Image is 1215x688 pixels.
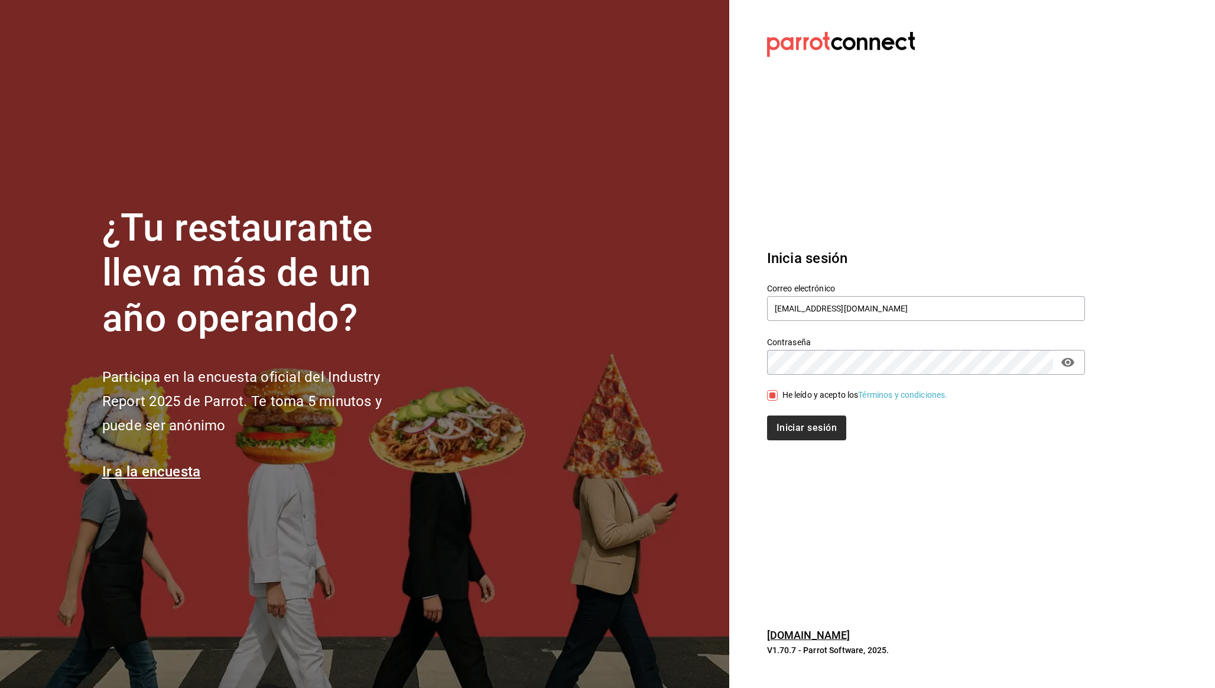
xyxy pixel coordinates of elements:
[858,390,947,400] a: Términos y condiciones.
[767,644,1085,656] p: V1.70.7 - Parrot Software, 2025.
[767,248,1085,269] h3: Inicia sesión
[767,416,846,440] button: Iniciar sesión
[102,463,201,480] a: Ir a la encuesta
[782,389,948,401] div: He leído y acepto los
[767,337,1085,346] label: Contraseña
[102,365,421,437] h2: Participa en la encuesta oficial del Industry Report 2025 de Parrot. Te toma 5 minutos y puede se...
[102,206,421,342] h1: ¿Tu restaurante lleva más de un año operando?
[767,284,1085,292] label: Correo electrónico
[767,629,850,641] a: [DOMAIN_NAME]
[767,296,1085,321] input: Ingresa tu correo electrónico
[1058,352,1078,372] button: passwordField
